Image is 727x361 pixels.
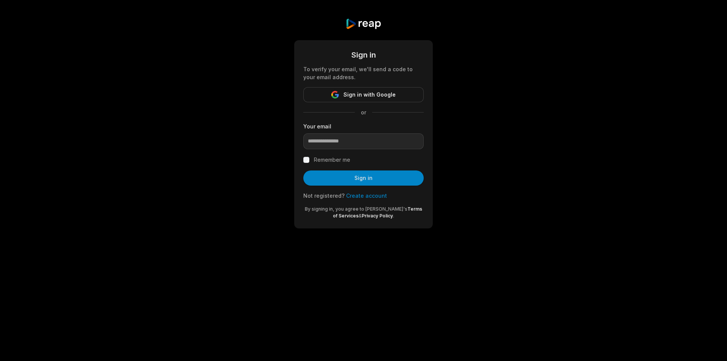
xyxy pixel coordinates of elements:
[346,192,387,199] a: Create account
[345,18,381,30] img: reap
[333,206,422,219] a: Terms of Services
[305,206,407,212] span: By signing in, you agree to [PERSON_NAME]'s
[303,122,424,130] label: Your email
[362,213,393,219] a: Privacy Policy
[303,49,424,61] div: Sign in
[303,65,424,81] div: To verify your email, we'll send a code to your email address.
[343,90,396,99] span: Sign in with Google
[314,155,350,164] label: Remember me
[303,192,345,199] span: Not registered?
[355,108,372,116] span: or
[303,87,424,102] button: Sign in with Google
[359,213,362,219] span: &
[303,170,424,186] button: Sign in
[393,213,394,219] span: .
